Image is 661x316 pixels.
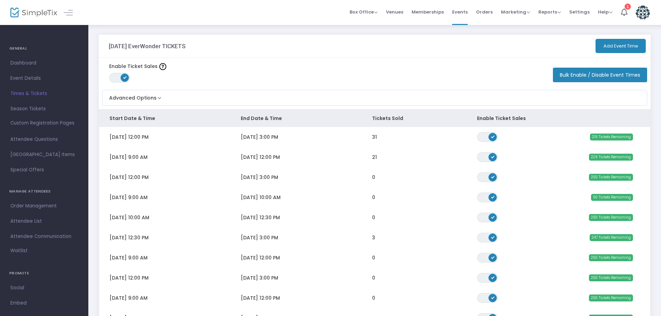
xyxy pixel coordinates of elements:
[591,194,633,201] span: 50 Tickets Remaining
[372,154,377,161] span: 21
[103,90,163,102] button: Advanced Options
[109,194,148,201] span: [DATE] 9:00 AM
[372,134,377,140] span: 31
[10,283,78,292] span: Social
[109,174,149,181] span: [DATE] 12:00 PM
[569,3,590,21] span: Settings
[590,134,633,140] span: 219 Tickets Remaining
[491,195,494,198] span: ON
[10,135,78,144] span: Attendee Questions
[491,255,494,259] span: ON
[598,9,612,15] span: Help
[589,214,633,221] span: 250 Tickets Remaining
[589,294,633,301] span: 250 Tickets Remaining
[491,296,494,299] span: ON
[109,214,149,221] span: [DATE] 10:00 AM
[372,214,375,221] span: 0
[99,110,230,127] th: Start Date & Time
[241,294,280,301] span: [DATE] 12:00 PM
[241,214,280,221] span: [DATE] 12:30 PM
[362,110,467,127] th: Tickets Sold
[625,3,631,10] div: 1
[372,274,375,281] span: 0
[109,234,149,241] span: [DATE] 12:30 PM
[109,254,148,261] span: [DATE] 9:00 AM
[9,266,79,280] h4: PROMOTE
[10,150,78,159] span: [GEOGRAPHIC_DATA] Items
[10,299,78,308] span: Embed
[589,174,633,181] span: 250 Tickets Remaining
[10,104,78,113] span: Season Tickets
[590,234,633,241] span: 247 Tickets Remaining
[386,3,403,21] span: Venues
[491,215,494,219] span: ON
[372,254,375,261] span: 0
[350,9,378,15] span: Box Office
[109,134,149,140] span: [DATE] 12:00 PM
[452,3,468,21] span: Events
[241,254,280,261] span: [DATE] 12:00 PM
[372,174,375,181] span: 0
[491,135,494,138] span: ON
[491,235,494,239] span: ON
[9,185,79,198] h4: MANAGE ATTENDEES
[491,155,494,158] span: ON
[241,134,278,140] span: [DATE] 3:00 PM
[596,39,646,53] button: Add Event Time
[241,154,280,161] span: [DATE] 12:00 PM
[501,9,530,15] span: Marketing
[10,120,74,127] span: Custom Registration Pages
[109,43,186,50] h3: [DATE] EverWonder TICKETS
[109,63,166,70] label: Enable Ticket Sales
[372,234,375,241] span: 3
[10,217,78,226] span: Attendee List
[10,89,78,98] span: Times & Tickets
[10,247,28,254] span: Waitlist
[241,194,281,201] span: [DATE] 10:00 AM
[10,165,78,174] span: Special Offers
[372,194,375,201] span: 0
[10,74,78,83] span: Event Details
[241,274,278,281] span: [DATE] 3:00 PM
[589,154,633,161] span: 229 Tickets Remaining
[589,254,633,261] span: 250 Tickets Remaining
[123,76,127,79] span: ON
[10,59,78,68] span: Dashboard
[476,3,493,21] span: Orders
[589,274,633,281] span: 250 Tickets Remaining
[467,110,545,127] th: Enable Ticket Sales
[159,63,166,70] img: question-mark
[372,294,375,301] span: 0
[109,294,148,301] span: [DATE] 9:00 AM
[230,110,362,127] th: End Date & Time
[412,3,444,21] span: Memberships
[241,234,278,241] span: [DATE] 3:00 PM
[109,274,149,281] span: [DATE] 12:00 PM
[538,9,561,15] span: Reports
[553,68,647,82] button: Bulk Enable / Disable Event Times
[241,174,278,181] span: [DATE] 3:00 PM
[10,232,78,241] span: Attendee Communication
[9,42,79,55] h4: GENERAL
[491,175,494,178] span: ON
[491,275,494,279] span: ON
[10,202,78,211] span: Order Management
[109,154,148,161] span: [DATE] 9:00 AM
